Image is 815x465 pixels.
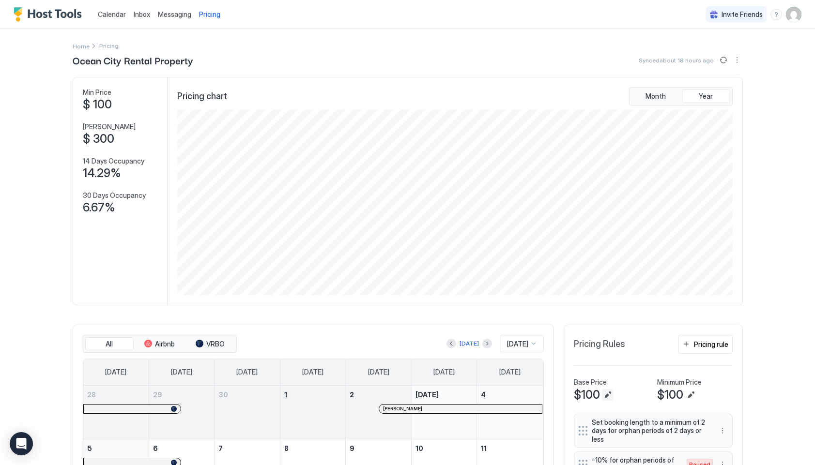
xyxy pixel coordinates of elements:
[284,390,287,399] span: 1
[731,54,743,66] div: menu
[87,390,96,399] span: 28
[171,368,192,376] span: [DATE]
[106,340,113,348] span: All
[446,339,456,348] button: Previous month
[236,368,258,376] span: [DATE]
[507,340,528,348] span: [DATE]
[786,7,801,22] div: User profile
[83,439,149,457] a: October 5, 2025
[346,386,411,404] a: October 2, 2025
[415,390,439,399] span: [DATE]
[14,7,86,22] a: Host Tools Logo
[83,166,121,180] span: 14.29%
[477,386,543,439] td: October 4, 2025
[98,10,126,18] span: Calendar
[629,87,733,105] div: tab-group
[99,42,119,49] span: Breadcrumb
[415,444,423,452] span: 10
[98,9,126,19] a: Calendar
[83,386,149,404] a: September 28, 2025
[83,191,146,200] span: 30 Days Occupancy
[717,425,728,436] div: menu
[358,359,399,385] a: Thursday
[280,386,346,404] a: October 1, 2025
[718,54,729,66] button: Sync prices
[411,386,477,439] td: October 3, 2025
[206,340,225,348] span: VRBO
[694,339,728,349] div: Pricing rule
[346,439,411,457] a: October 9, 2025
[83,386,149,439] td: September 28, 2025
[574,388,600,402] span: $100
[215,386,280,439] td: September 30, 2025
[477,439,542,457] a: October 11, 2025
[292,359,333,385] a: Wednesday
[280,439,346,457] a: October 8, 2025
[73,41,90,51] a: Home
[412,386,477,404] a: October 3, 2025
[83,88,111,97] span: Min Price
[149,439,215,457] a: October 6, 2025
[368,368,389,376] span: [DATE]
[215,386,280,404] a: September 30, 2025
[346,386,412,439] td: October 2, 2025
[87,444,92,452] span: 5
[149,386,215,404] a: September 29, 2025
[424,359,464,385] a: Friday
[302,368,323,376] span: [DATE]
[153,390,162,399] span: 29
[574,378,607,387] span: Base Price
[199,10,220,19] span: Pricing
[83,335,237,353] div: tab-group
[657,378,702,387] span: Minimum Price
[83,132,114,146] span: $ 300
[682,90,730,103] button: Year
[158,10,191,18] span: Messaging
[73,41,90,51] div: Breadcrumb
[83,200,115,215] span: 6.67%
[499,368,521,376] span: [DATE]
[158,9,191,19] a: Messaging
[699,92,713,101] span: Year
[83,157,144,165] span: 14 Days Occupancy
[83,97,112,112] span: $ 100
[383,405,422,412] span: [PERSON_NAME]
[631,90,680,103] button: Month
[83,122,136,131] span: [PERSON_NAME]
[460,339,479,348] div: [DATE]
[95,359,136,385] a: Sunday
[136,337,184,351] button: Airbnb
[481,390,486,399] span: 4
[602,389,614,401] button: Edit
[574,339,625,350] span: Pricing Rules
[412,439,477,457] a: October 10, 2025
[350,444,354,452] span: 9
[592,418,707,444] span: Set booking length to a minimum of 2 days for orphan periods of 2 days or less
[490,359,530,385] a: Saturday
[284,444,289,452] span: 8
[215,439,280,457] a: October 7, 2025
[134,10,150,18] span: Inbox
[134,9,150,19] a: Inbox
[722,10,763,19] span: Invite Friends
[646,92,666,101] span: Month
[155,340,175,348] span: Airbnb
[639,57,714,64] span: Synced about 18 hours ago
[685,389,697,401] button: Edit
[350,390,354,399] span: 2
[383,405,538,412] div: [PERSON_NAME]
[105,368,126,376] span: [DATE]
[477,386,542,404] a: October 4, 2025
[717,425,728,436] button: More options
[85,337,134,351] button: All
[73,43,90,50] span: Home
[574,414,733,448] div: Set booking length to a minimum of 2 days for orphan periods of 2 days or less menu
[153,444,158,452] span: 6
[186,337,234,351] button: VRBO
[161,359,202,385] a: Monday
[149,386,215,439] td: September 29, 2025
[731,54,743,66] button: More options
[770,9,782,20] div: menu
[458,338,480,349] button: [DATE]
[10,432,33,455] div: Open Intercom Messenger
